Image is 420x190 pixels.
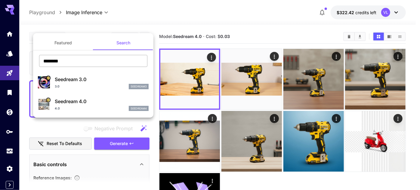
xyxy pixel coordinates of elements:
p: Seedream 4.0 [55,98,149,105]
div: Certified Model – Vetted for best performance and includes a commercial license.Seedream 3.03.0se... [38,73,149,92]
p: seedream3 [131,84,147,89]
p: 4.0 [55,106,60,111]
p: 3.0 [55,84,60,89]
button: Certified Model – Vetted for best performance and includes a commercial license. [46,76,51,81]
p: seedream4 [131,106,147,111]
button: Certified Model – Vetted for best performance and includes a commercial license. [46,97,51,102]
button: Search [93,36,153,50]
div: Certified Model – Vetted for best performance and includes a commercial license.Seedream 4.04.0se... [38,95,149,114]
p: Seedream 3.0 [55,76,149,83]
button: Featured [33,36,93,50]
